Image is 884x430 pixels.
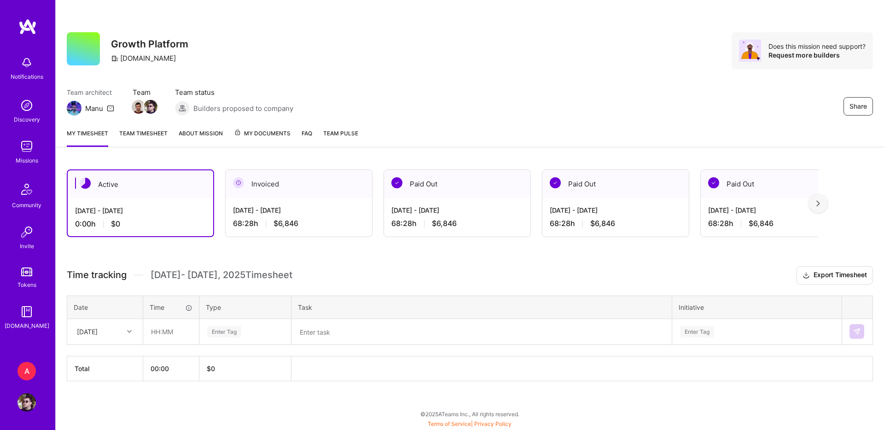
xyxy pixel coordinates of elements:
th: Total [67,356,143,381]
img: Active [80,178,91,189]
a: About Mission [179,128,223,147]
div: Enter Tag [207,325,241,339]
th: Task [291,296,672,319]
th: 00:00 [143,356,199,381]
a: Team timesheet [119,128,168,147]
span: Builders proposed to company [193,104,293,113]
div: [DATE] - [DATE] [233,205,365,215]
div: A [17,362,36,380]
span: $0 [111,219,120,229]
a: My Documents [234,128,291,147]
span: $ 0 [207,365,215,372]
a: A [15,362,38,380]
div: [DOMAIN_NAME] [111,53,176,63]
span: | [428,420,512,427]
div: [DOMAIN_NAME] [5,321,49,331]
img: Paid Out [391,177,402,188]
img: Builders proposed to company [175,101,190,116]
div: Invoiced [226,170,372,198]
img: bell [17,53,36,72]
img: logo [18,18,37,35]
span: $6,846 [749,219,773,228]
h3: Growth Platform [111,38,188,50]
i: icon Mail [107,105,114,112]
span: Team Pulse [323,130,358,137]
div: [DATE] - [DATE] [550,205,681,215]
div: Paid Out [384,170,530,198]
div: 68:28 h [550,219,681,228]
div: Paid Out [701,170,847,198]
a: FAQ [302,128,312,147]
img: Team Architect [67,101,81,116]
img: User Avatar [17,393,36,412]
img: right [816,200,820,207]
div: Missions [16,156,38,165]
i: icon Chevron [127,329,132,334]
a: Privacy Policy [474,420,512,427]
img: tokens [21,267,32,276]
img: Paid Out [708,177,719,188]
div: 68:28 h [233,219,365,228]
div: Paid Out [542,170,689,198]
div: Request more builders [768,51,866,59]
div: © 2025 ATeams Inc., All rights reserved. [55,402,884,425]
th: Date [67,296,143,319]
div: Active [68,170,213,198]
a: Terms of Service [428,420,471,427]
button: Export Timesheet [797,266,873,285]
div: Time [150,302,192,312]
a: User Avatar [15,393,38,412]
img: Team Member Avatar [144,100,157,114]
div: [DATE] [77,327,98,337]
div: Invite [20,241,34,251]
div: Community [12,200,41,210]
a: Team Member Avatar [133,99,145,115]
img: Invoiced [233,177,244,188]
i: icon Download [803,271,810,280]
i: icon CompanyGray [111,55,118,62]
img: Avatar [739,40,761,62]
div: [DATE] - [DATE] [391,205,523,215]
div: Tokens [17,280,36,290]
span: [DATE] - [DATE] , 2025 Timesheet [151,269,292,281]
span: $6,846 [273,219,298,228]
div: [DATE] - [DATE] [75,206,206,215]
div: 68:28 h [391,219,523,228]
img: Submit [853,328,861,335]
span: $6,846 [590,219,615,228]
span: Team architect [67,87,114,97]
input: HH:MM [144,320,198,344]
img: Team Member Avatar [132,100,145,114]
div: 0:00 h [75,219,206,229]
span: Share [849,102,867,111]
img: guide book [17,302,36,321]
a: Team Member Avatar [145,99,157,115]
span: Team [133,87,157,97]
div: [DATE] - [DATE] [708,205,840,215]
div: Manu [85,104,103,113]
button: Share [843,97,873,116]
img: teamwork [17,137,36,156]
th: Type [199,296,291,319]
span: Team status [175,87,293,97]
a: My timesheet [67,128,108,147]
div: Enter Tag [680,325,714,339]
span: My Documents [234,128,291,139]
img: Paid Out [550,177,561,188]
a: Team Pulse [323,128,358,147]
img: Community [16,178,38,200]
div: Does this mission need support? [768,42,866,51]
span: Time tracking [67,269,127,281]
div: Notifications [11,72,43,81]
img: Invite [17,223,36,241]
div: Initiative [679,302,835,312]
div: Discovery [14,115,40,124]
img: discovery [17,96,36,115]
span: $6,846 [432,219,457,228]
div: 68:28 h [708,219,840,228]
